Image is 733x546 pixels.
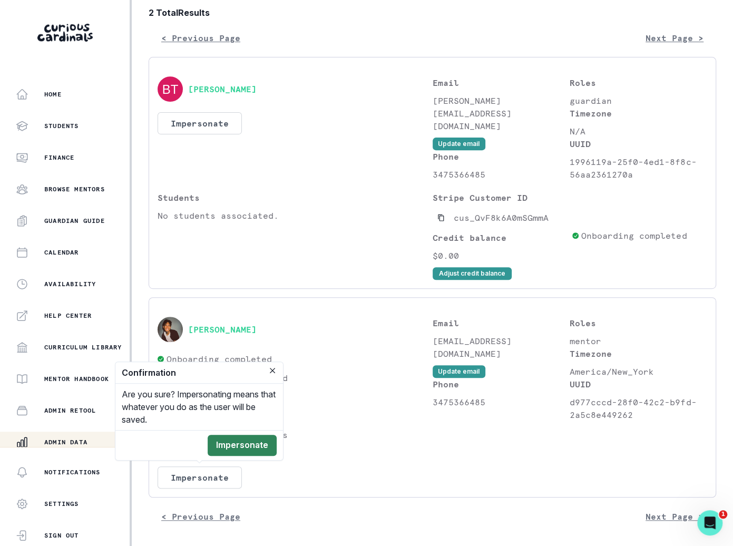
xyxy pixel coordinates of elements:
p: Onboarding completed [167,353,272,365]
p: Roles [570,317,707,329]
p: Onboarding completed [581,229,687,242]
p: Stripe Customer ID [433,191,568,204]
p: guardian [570,94,707,107]
img: Curious Cardinals Logo [37,24,93,42]
p: Home [44,90,62,99]
p: 3475366485 [433,396,570,408]
button: Impersonate [158,112,242,134]
button: [PERSON_NAME] [188,84,257,94]
button: Next Page > [633,506,716,527]
button: Update email [433,138,485,150]
button: Close [266,364,279,377]
p: $0.00 [433,249,568,262]
p: Students [44,122,79,130]
p: Roles [570,76,707,89]
p: mentor [570,335,707,347]
p: No students associated. [158,209,433,222]
p: cus_QvF8k6A0mSGmmA [454,211,549,224]
p: Timezone [570,347,707,360]
p: Browse Mentors [44,185,105,193]
iframe: Intercom live chat [697,510,722,535]
p: Mentor Handbook [44,375,109,383]
p: Email [433,76,570,89]
p: Phone [433,378,570,391]
p: Students [158,191,433,204]
div: Are you sure? Impersonating means that whatever you do as the user will be saved. [115,384,283,430]
p: America/New_York [570,365,707,378]
p: Finance [44,153,74,162]
p: [PERSON_NAME][EMAIL_ADDRESS][DOMAIN_NAME] [433,94,570,132]
p: Credit balance [433,231,568,244]
p: Availability [44,280,96,288]
button: Impersonate [208,435,277,456]
b: 2 Total Results [149,6,716,19]
header: Confirmation [115,362,283,384]
p: Admin Data [44,438,87,446]
p: Curriculum Library [44,343,122,352]
p: Phone [433,150,570,163]
button: < Previous Page [149,27,253,48]
p: Email [433,317,570,329]
p: UUID [570,138,707,150]
button: Adjust credit balance [433,267,512,280]
button: Impersonate [158,466,242,489]
p: Timezone [570,107,707,120]
p: Notifications [44,468,101,476]
p: Sign Out [44,531,79,540]
button: Copied to clipboard [433,209,449,226]
p: Guardian Guide [44,217,105,225]
img: svg [158,76,183,102]
p: Settings [44,500,79,508]
span: 1 [719,510,727,519]
p: UUID [570,378,707,391]
p: d977cccd-28f0-42c2-b9fd-2a5c8e449262 [570,396,707,421]
button: Next Page > [633,27,716,48]
p: N/A [570,125,707,138]
p: [EMAIL_ADDRESS][DOMAIN_NAME] [433,335,570,360]
button: < Previous Page [149,506,253,527]
button: Update email [433,365,485,378]
p: 1996119a-25f0-4ed1-8f8c-56aa2361270a [570,155,707,181]
p: Calendar [44,248,79,257]
p: 3475366485 [433,168,570,181]
button: [PERSON_NAME] [188,324,257,335]
p: Help Center [44,311,92,320]
p: Admin Retool [44,406,96,415]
